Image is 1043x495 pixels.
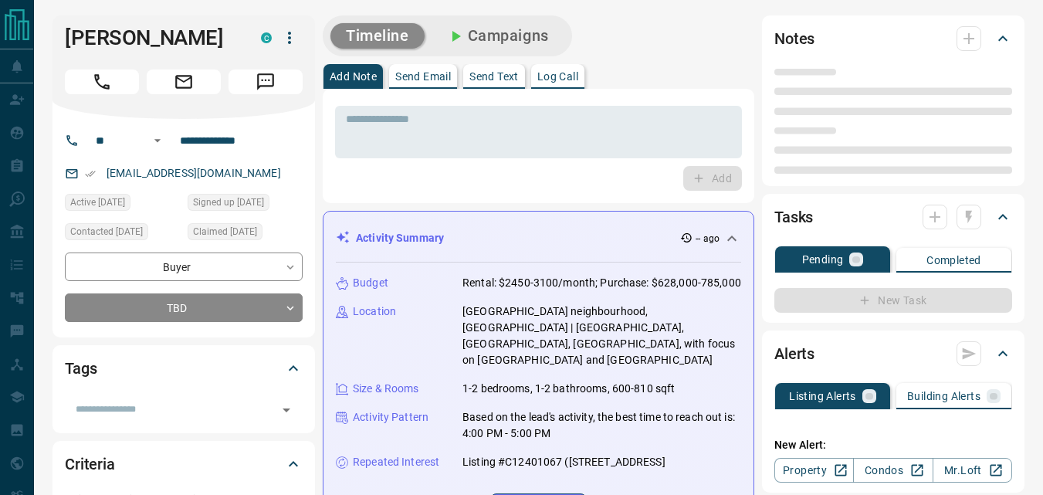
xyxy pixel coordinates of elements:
[65,446,303,483] div: Criteria
[774,26,814,51] h2: Notes
[696,232,720,246] p: -- ago
[356,230,444,246] p: Activity Summary
[65,25,238,50] h1: [PERSON_NAME]
[65,356,97,381] h2: Tags
[148,131,167,150] button: Open
[65,350,303,387] div: Tags
[261,32,272,43] div: condos.ca
[431,23,564,49] button: Campaigns
[65,70,139,94] span: Call
[336,224,741,253] div: Activity Summary-- ago
[469,71,519,82] p: Send Text
[229,70,303,94] span: Message
[462,454,665,470] p: Listing #C12401067 ([STREET_ADDRESS]
[907,391,980,402] p: Building Alerts
[330,71,377,82] p: Add Note
[107,167,281,179] a: [EMAIL_ADDRESS][DOMAIN_NAME]
[188,223,303,245] div: Sat Sep 27 2025
[65,253,303,281] div: Buyer
[70,195,125,210] span: Active [DATE]
[85,168,96,179] svg: Email Verified
[774,20,1012,57] div: Notes
[395,71,451,82] p: Send Email
[462,303,741,368] p: [GEOGRAPHIC_DATA] neighbourhood, [GEOGRAPHIC_DATA] | [GEOGRAPHIC_DATA], [GEOGRAPHIC_DATA], [GEOGR...
[188,194,303,215] div: Sat Sep 27 2025
[933,458,1012,483] a: Mr.Loft
[65,452,115,476] h2: Criteria
[65,194,180,215] div: Sat Sep 27 2025
[353,303,396,320] p: Location
[774,335,1012,372] div: Alerts
[774,458,854,483] a: Property
[774,205,813,229] h2: Tasks
[774,341,814,366] h2: Alerts
[353,454,439,470] p: Repeated Interest
[802,254,844,265] p: Pending
[147,70,221,94] span: Email
[330,23,425,49] button: Timeline
[789,391,856,402] p: Listing Alerts
[70,224,143,239] span: Contacted [DATE]
[193,195,264,210] span: Signed up [DATE]
[462,381,675,397] p: 1-2 bedrooms, 1-2 bathrooms, 600-810 sqft
[353,275,388,291] p: Budget
[462,275,741,291] p: Rental: $2450-3100/month; Purchase: $628,000-785,000
[462,409,741,442] p: Based on the lead's activity, the best time to reach out is: 4:00 PM - 5:00 PM
[353,381,419,397] p: Size & Rooms
[65,223,180,245] div: Sat Sep 27 2025
[774,198,1012,236] div: Tasks
[537,71,578,82] p: Log Call
[926,255,981,266] p: Completed
[193,224,257,239] span: Claimed [DATE]
[276,399,297,421] button: Open
[353,409,428,425] p: Activity Pattern
[853,458,933,483] a: Condos
[774,437,1012,453] p: New Alert:
[65,293,303,322] div: TBD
